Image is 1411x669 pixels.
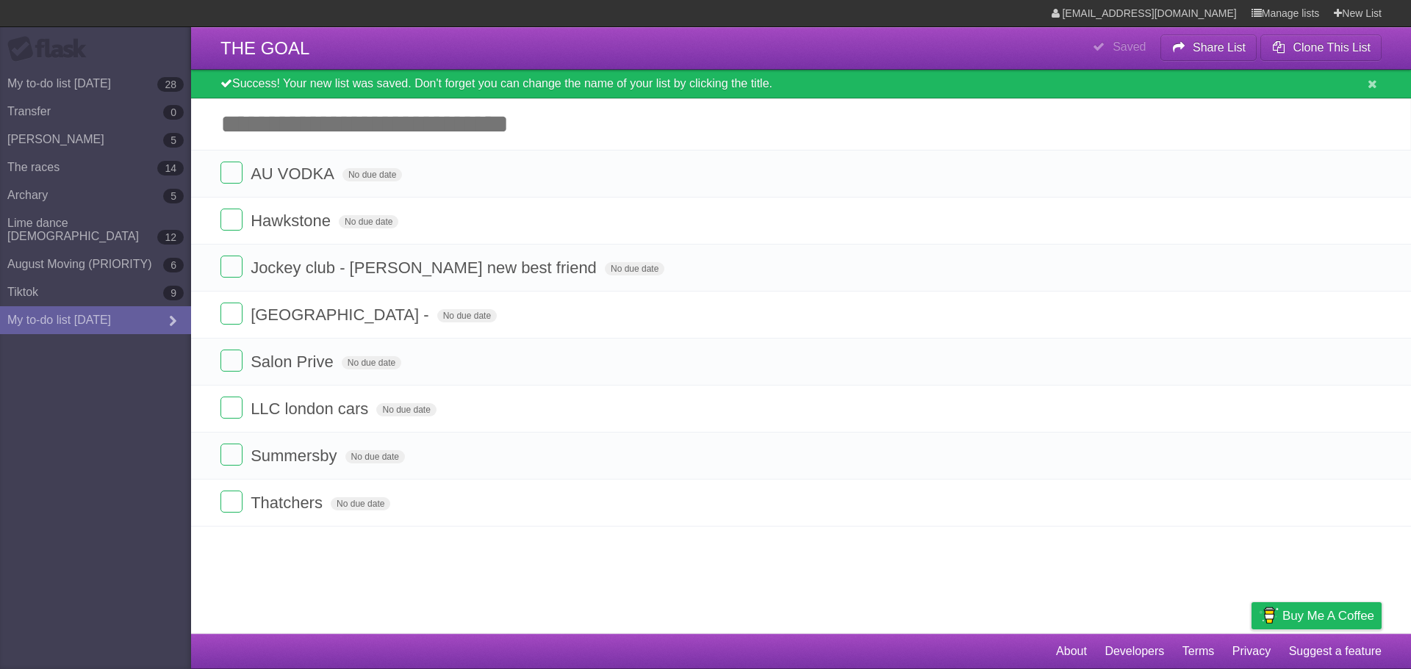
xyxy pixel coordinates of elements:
a: Suggest a feature [1289,637,1382,665]
label: Done [220,303,243,325]
span: LLC london cars [251,399,372,418]
a: Privacy [1232,637,1271,665]
b: Share List [1193,41,1246,54]
b: 12 [157,230,184,245]
span: No due date [605,262,664,275]
div: Success! Your new list was saved. Don't forget you can change the name of your list by clicking t... [191,70,1411,98]
span: No due date [437,309,497,322]
span: Hawkstone [251,211,334,230]
span: AU VODKA [251,164,338,183]
span: No due date [342,356,401,369]
span: Salon Prive [251,352,337,371]
label: Done [220,397,243,419]
span: [GEOGRAPHIC_DATA] - [251,305,432,324]
b: 5 [163,133,184,148]
img: Buy me a coffee [1259,603,1279,628]
label: Done [220,256,243,278]
a: Developers [1105,637,1164,665]
b: 5 [163,189,184,203]
b: Clone This List [1293,41,1371,54]
a: Buy me a coffee [1252,602,1382,629]
button: Clone This List [1260,35,1382,61]
b: 0 [163,105,184,120]
a: About [1056,637,1087,665]
label: Done [220,491,243,513]
label: Done [220,444,243,466]
label: Done [220,350,243,372]
b: 28 [157,77,184,92]
span: No due date [342,168,402,181]
span: No due date [345,450,405,463]
span: No due date [331,497,390,510]
span: Jockey club - [PERSON_NAME] new best friend [251,258,600,277]
b: 6 [163,258,184,272]
span: Thatchers [251,493,326,512]
span: Summersby [251,446,340,465]
b: 14 [157,161,184,176]
span: Buy me a coffee [1282,603,1374,629]
label: Done [220,162,243,184]
span: No due date [339,215,398,228]
b: 9 [163,286,184,300]
button: Share List [1160,35,1257,61]
span: No due date [376,403,436,416]
b: Saved [1113,40,1146,53]
div: Flask [7,36,96,62]
label: Done [220,209,243,231]
a: Terms [1182,637,1215,665]
span: THE GOAL [220,38,309,58]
